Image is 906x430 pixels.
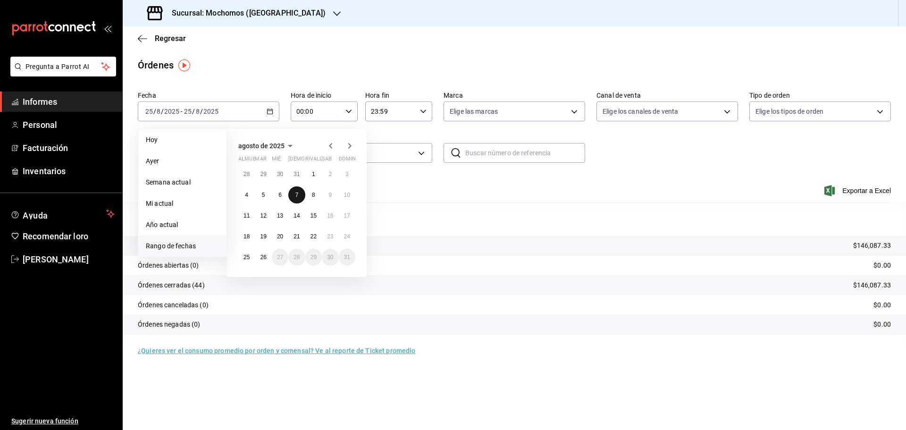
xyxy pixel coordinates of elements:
[146,157,159,165] font: Ayer
[255,186,271,203] button: 5 de agosto de 2025
[255,166,271,183] button: 29 de julio de 2025
[826,185,891,196] button: Exportar a Excel
[344,212,350,219] font: 17
[288,186,305,203] button: 7 de agosto de 2025
[238,156,266,162] font: almuerzo
[155,34,186,43] font: Regresar
[339,249,355,266] button: 31 de agosto de 2025
[138,320,201,328] font: Órdenes negadas (0)
[288,166,305,183] button: 31 de julio de 2025
[7,68,116,78] a: Pregunta a Parrot AI
[312,171,315,177] font: 1
[327,254,333,261] abbr: 30 de agosto de 2025
[339,156,361,162] font: dominio
[305,156,331,162] font: rivalizar
[596,92,641,99] font: Canal de venta
[450,108,498,115] font: Elige las marcas
[172,8,326,17] font: Sucursal: Mochomos ([GEOGRAPHIC_DATA])
[238,140,296,152] button: agosto de 2025
[181,108,183,115] font: -
[344,233,350,240] abbr: 24 de agosto de 2025
[138,92,156,99] font: Fecha
[245,192,248,198] font: 4
[310,254,317,261] font: 29
[322,156,332,166] abbr: sábado
[255,156,266,162] font: mar
[238,249,255,266] button: 25 de agosto de 2025
[277,254,283,261] abbr: 27 de agosto de 2025
[260,233,266,240] abbr: 19 de agosto de 2025
[288,228,305,245] button: 21 de agosto de 2025
[260,254,266,261] abbr: 26 de agosto de 2025
[238,166,255,183] button: 28 de julio de 2025
[164,108,180,115] input: ----
[288,156,344,162] font: [DEMOGRAPHIC_DATA]
[272,228,288,245] button: 20 de agosto de 2025
[444,92,463,99] font: Marca
[345,171,349,177] abbr: 3 de agosto de 2025
[23,254,89,264] font: [PERSON_NAME]
[344,254,350,261] font: 31
[310,254,317,261] abbr: 29 de agosto de 2025
[873,261,891,269] font: $0.00
[243,254,250,261] font: 25
[853,242,891,249] font: $146,087.33
[138,59,174,71] font: Órdenes
[327,254,333,261] font: 30
[294,233,300,240] font: 21
[755,108,823,115] font: Elige los tipos de orden
[294,233,300,240] abbr: 21 de agosto de 2025
[603,108,678,115] font: Elige los canales de venta
[272,249,288,266] button: 27 de agosto de 2025
[272,156,281,166] abbr: miércoles
[23,143,68,153] font: Facturación
[277,212,283,219] abbr: 13 de agosto de 2025
[277,171,283,177] font: 30
[294,254,300,261] abbr: 28 de agosto de 2025
[328,171,332,177] font: 2
[344,192,350,198] font: 10
[146,178,191,186] font: Semana actual
[272,156,281,162] font: mié
[339,186,355,203] button: 10 de agosto de 2025
[255,207,271,224] button: 12 de agosto de 2025
[138,281,205,289] font: Órdenes cerradas (44)
[344,192,350,198] abbr: 10 de agosto de 2025
[138,34,186,43] button: Regresar
[260,254,266,261] font: 26
[322,186,338,203] button: 9 de agosto de 2025
[184,108,192,115] input: --
[238,186,255,203] button: 4 de agosto de 2025
[200,108,203,115] font: /
[295,192,299,198] abbr: 7 de agosto de 2025
[322,166,338,183] button: 2 de agosto de 2025
[295,192,299,198] font: 7
[23,120,57,130] font: Personal
[260,171,266,177] font: 29
[345,171,349,177] font: 3
[138,347,415,354] font: ¿Quieres ver el consumo promedio por orden y comensal? Ve al reporte de Ticket promedio
[327,233,333,240] abbr: 23 de agosto de 2025
[291,92,331,99] font: Hora de inicio
[195,108,200,115] input: --
[243,212,250,219] abbr: 11 de agosto de 2025
[23,231,88,241] font: Recomendar loro
[161,108,164,115] font: /
[243,171,250,177] font: 28
[277,254,283,261] font: 27
[277,233,283,240] abbr: 20 de agosto de 2025
[339,156,361,166] abbr: domingo
[238,156,266,166] abbr: lunes
[344,233,350,240] font: 24
[146,200,173,207] font: Mi actual
[310,233,317,240] abbr: 22 de agosto de 2025
[243,171,250,177] abbr: 28 de julio de 2025
[25,63,90,70] font: Pregunta a Parrot AI
[262,192,265,198] abbr: 5 de agosto de 2025
[262,192,265,198] font: 5
[23,166,66,176] font: Inventarios
[327,212,333,219] abbr: 16 de agosto de 2025
[255,228,271,245] button: 19 de agosto de 2025
[294,171,300,177] font: 31
[312,171,315,177] abbr: 1 de agosto de 2025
